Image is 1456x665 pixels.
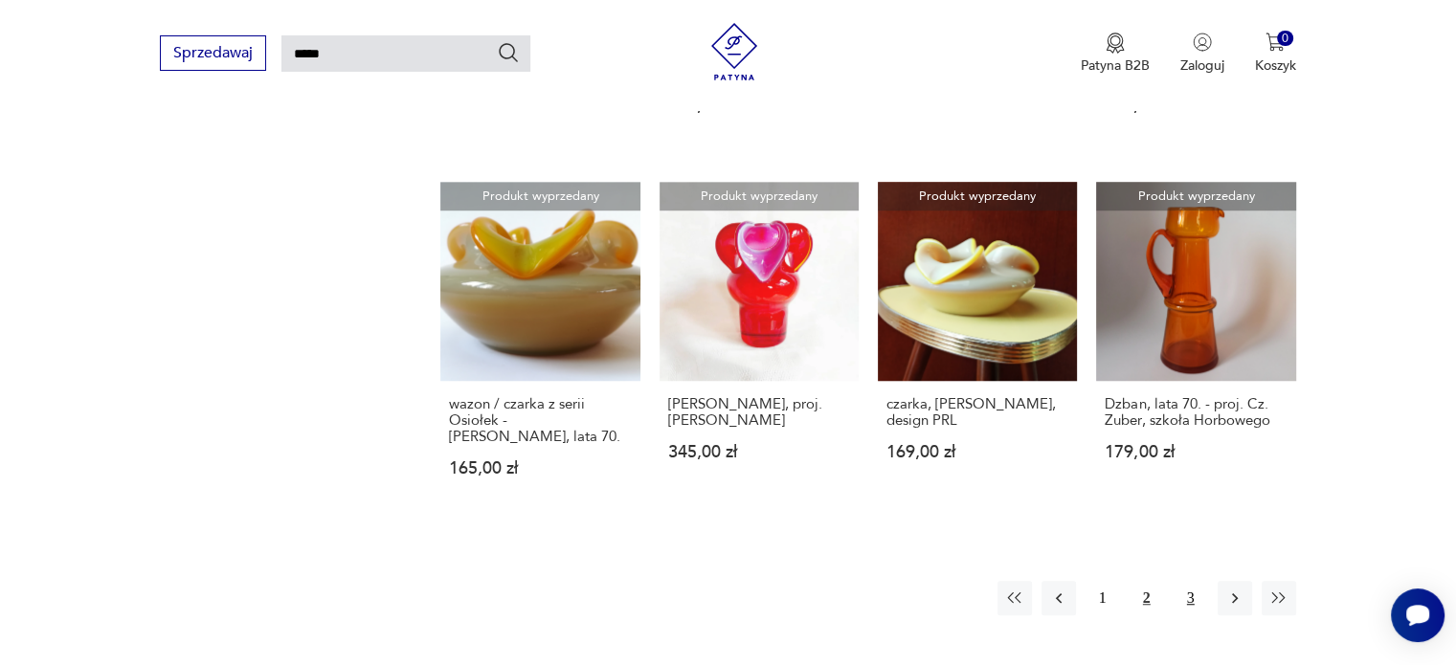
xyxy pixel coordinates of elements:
img: Ikona koszyka [1266,33,1285,52]
a: Ikona medaluPatyna B2B [1081,33,1150,75]
a: Produkt wyprzedanyczarka, osiołek-Zuber, design PRLczarka, [PERSON_NAME], design PRL169,00 zł [878,182,1077,514]
p: 165,00 zł [449,460,631,477]
button: 0Koszyk [1255,33,1296,75]
h3: Dzban, lata 70. - proj. Cz. Zuber, szkoła Horbowego [1105,396,1287,429]
a: Produkt wyprzedanyDzban, lata 70. - proj. Cz. Zuber, szkoła HorbowegoDzban, lata 70. - proj. Cz. ... [1096,182,1295,514]
button: 3 [1174,581,1208,615]
iframe: Smartsupp widget button [1391,588,1445,642]
a: Produkt wyprzedanyWazon Osiołek, proj. Czesław Zuber[PERSON_NAME], proj. [PERSON_NAME]345,00 zł [660,182,859,514]
h3: wazon / czarka z serii Osiołek - [PERSON_NAME], lata 70. [449,396,631,445]
a: Sprzedawaj [160,48,266,61]
p: 179,00 zł [1105,444,1287,460]
div: 0 [1277,31,1293,47]
button: 1 [1086,581,1120,615]
p: 345,00 zł [668,444,850,460]
img: Ikonka użytkownika [1193,33,1212,52]
p: Koszyk [1255,56,1296,75]
a: Produkt wyprzedanywazon / czarka z serii Osiołek - Czesław Zuber, lata 70.wazon / czarka z serii ... [440,182,639,514]
button: 2 [1130,581,1164,615]
button: Zaloguj [1180,33,1224,75]
img: Ikona medalu [1106,33,1125,54]
p: 159,00 zł [1105,98,1287,114]
h3: [PERSON_NAME], proj. [PERSON_NAME] [668,396,850,429]
img: Patyna - sklep z meblami i dekoracjami vintage [706,23,763,80]
button: Sprzedawaj [160,35,266,71]
button: Patyna B2B [1081,33,1150,75]
p: Zaloguj [1180,56,1224,75]
h3: czarka, [PERSON_NAME], design PRL [886,396,1068,429]
p: Patyna B2B [1081,56,1150,75]
p: 169,00 zł [886,444,1068,460]
button: Szukaj [497,41,520,64]
p: 129,00 zł [668,98,850,114]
